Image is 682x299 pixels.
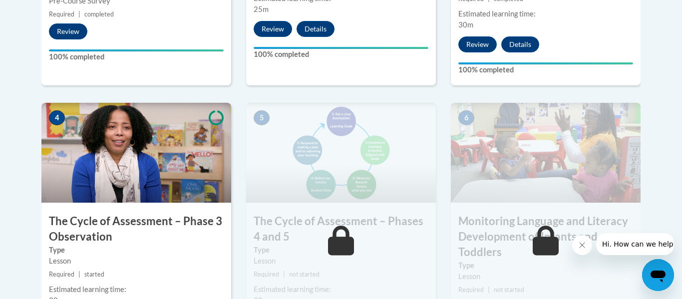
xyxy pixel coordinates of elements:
[49,49,224,51] div: Your progress
[49,271,74,278] span: Required
[501,36,539,52] button: Details
[283,271,285,278] span: |
[6,7,81,15] span: Hi. How can we help?
[451,214,641,260] h3: Monitoring Language and Literacy Development of Infants and Toddlers
[49,284,224,295] div: Estimated learning time:
[458,260,633,271] label: Type
[451,103,641,203] img: Course Image
[254,245,428,256] label: Type
[49,245,224,256] label: Type
[84,271,104,278] span: started
[596,233,674,255] iframe: Message from company
[41,214,231,245] h3: The Cycle of Assessment – Phase 3 Observation
[458,286,484,294] span: Required
[254,256,428,267] div: Lesson
[49,23,87,39] button: Review
[458,64,633,75] label: 100% completed
[458,36,497,52] button: Review
[246,103,436,203] img: Course Image
[78,10,80,18] span: |
[642,259,674,291] iframe: Button to launch messaging window
[458,110,474,125] span: 6
[458,20,473,29] span: 30m
[494,286,524,294] span: not started
[246,214,436,245] h3: The Cycle of Assessment – Phases 4 and 5
[254,47,428,49] div: Your progress
[49,256,224,267] div: Lesson
[289,271,320,278] span: not started
[572,235,592,255] iframe: Close message
[458,62,633,64] div: Your progress
[84,10,114,18] span: completed
[254,21,292,37] button: Review
[254,110,270,125] span: 5
[254,5,269,13] span: 25m
[49,10,74,18] span: Required
[254,284,428,295] div: Estimated learning time:
[458,271,633,282] div: Lesson
[41,103,231,203] img: Course Image
[297,21,335,37] button: Details
[254,49,428,60] label: 100% completed
[254,271,279,278] span: Required
[49,110,65,125] span: 4
[488,286,490,294] span: |
[458,8,633,19] div: Estimated learning time:
[78,271,80,278] span: |
[49,51,224,62] label: 100% completed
